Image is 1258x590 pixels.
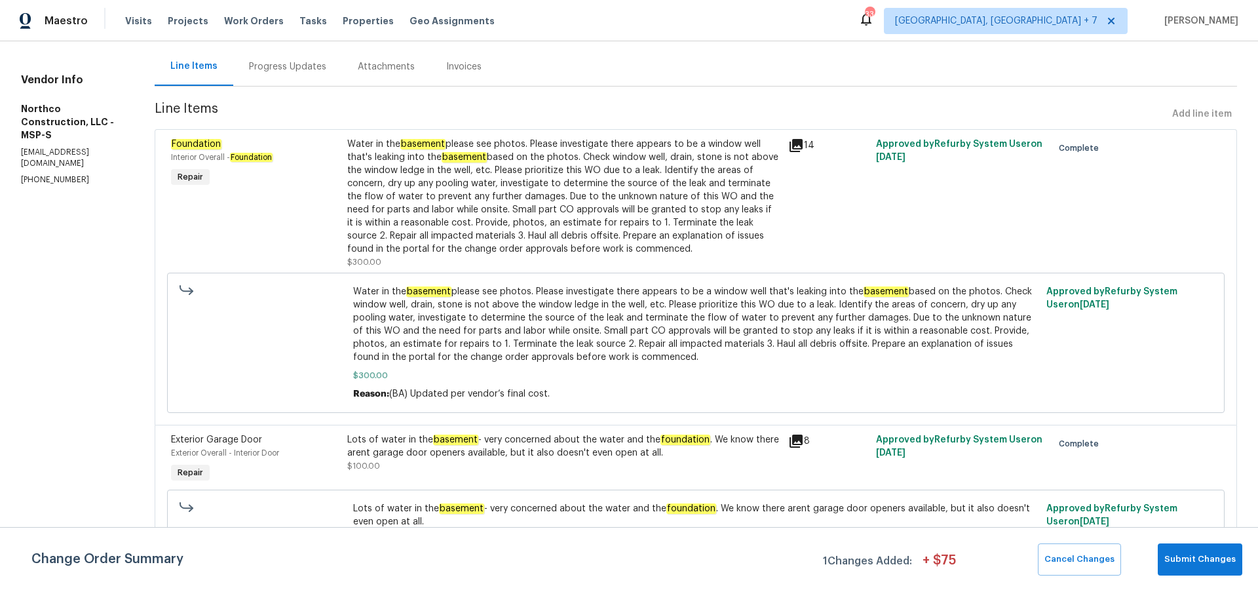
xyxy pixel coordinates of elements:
div: Lots of water in the - very concerned about the water and the . We know there arent garage door o... [347,433,780,460]
span: $300.00 [347,258,381,266]
h4: Vendor Info [21,73,123,87]
em: basement [864,286,909,297]
span: [DATE] [1080,517,1109,526]
span: [DATE] [876,153,905,162]
em: basement [400,139,446,149]
em: Foundation [230,153,273,162]
div: 14 [788,138,868,153]
div: 33 [865,8,874,21]
span: Projects [168,14,208,28]
span: Approved by Refurby System User on [876,140,1042,162]
em: basement [442,152,487,163]
h5: Northco Construction, LLC - MSP-S [21,102,123,142]
span: Maestro [45,14,88,28]
span: $300.00 [353,369,1039,382]
span: Work Orders [224,14,284,28]
div: Invoices [446,60,482,73]
span: Tasks [299,16,327,26]
span: Approved by Refurby System User on [876,435,1042,458]
span: Properties [343,14,394,28]
span: Cancel Changes [1044,552,1115,567]
span: Water in the please see photos. Please investigate there appears to be a window well that's leaki... [353,285,1039,364]
span: Interior Overall - [171,153,273,161]
span: Change Order Summary [31,543,183,576]
span: Approved by Refurby System User on [1046,504,1177,526]
span: (BA) Updated per vendor’s final cost. [389,389,550,399]
span: Repair [172,170,208,184]
span: 1 Changes Added: [823,549,912,576]
em: foundation [660,435,710,445]
span: Line Items [155,102,1167,127]
em: Foundation [171,139,221,149]
span: [DATE] [876,448,905,458]
button: Submit Changes [1158,543,1242,576]
div: 8 [788,433,868,449]
span: Exterior Garage Door [171,435,262,444]
span: Visits [125,14,152,28]
em: foundation [666,503,716,514]
span: + $ 75 [923,554,956,576]
span: Approved by Refurby System User on [1046,287,1177,309]
span: [PERSON_NAME] [1159,14,1238,28]
div: Progress Updates [249,60,326,73]
em: basement [406,286,451,297]
span: $100.00 [347,462,380,470]
span: Lots of water in the - very concerned about the water and the . We know there arent garage door o... [353,502,1039,528]
button: Cancel Changes [1038,543,1121,576]
span: [GEOGRAPHIC_DATA], [GEOGRAPHIC_DATA] + 7 [895,14,1097,28]
span: Geo Assignments [410,14,495,28]
div: Line Items [170,60,218,73]
em: basement [439,503,484,514]
span: Repair [172,466,208,479]
div: Water in the please see photos. Please investigate there appears to be a window well that's leaki... [347,138,780,256]
span: Submit Changes [1164,552,1236,567]
span: Complete [1059,437,1104,450]
p: [EMAIL_ADDRESS][DOMAIN_NAME] [21,147,123,169]
span: Reason: [353,389,389,399]
span: Complete [1059,142,1104,155]
p: [PHONE_NUMBER] [21,174,123,186]
span: [DATE] [1080,300,1109,309]
span: Exterior Overall - Interior Door [171,449,279,457]
div: Attachments [358,60,415,73]
em: basement [433,435,478,445]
